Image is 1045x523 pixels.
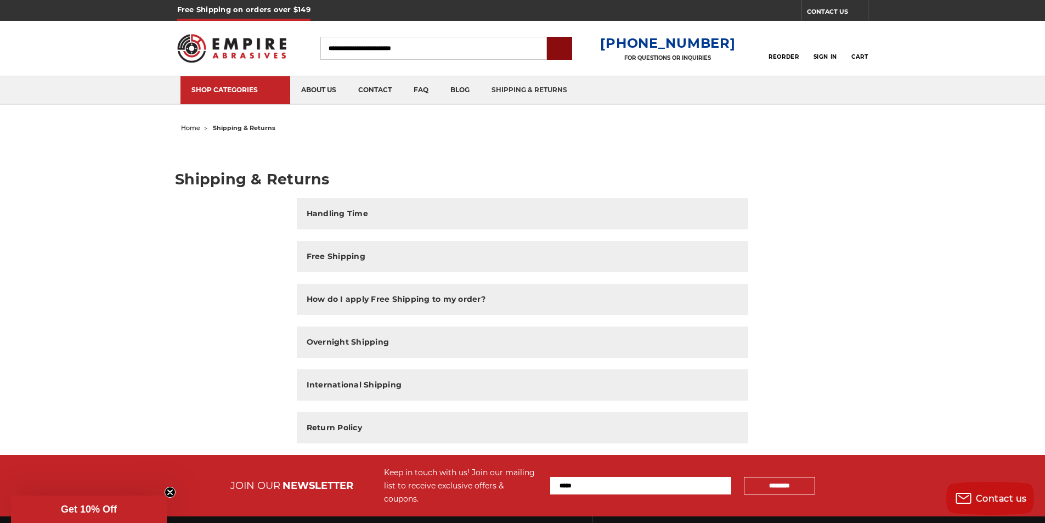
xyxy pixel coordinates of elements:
[297,284,749,315] button: How do I apply Free Shipping to my order?
[307,294,485,305] h2: How do I apply Free Shipping to my order?
[297,241,749,272] button: Free Shipping
[769,36,799,60] a: Reorder
[347,76,403,104] a: contact
[307,422,362,434] h2: Return Policy
[297,198,749,229] button: Handling Time
[213,124,275,132] span: shipping & returns
[769,53,799,60] span: Reorder
[165,487,176,498] button: Close teaser
[481,76,578,104] a: shipping & returns
[439,76,481,104] a: blog
[403,76,439,104] a: faq
[851,53,868,60] span: Cart
[976,493,1027,504] span: Contact us
[191,86,279,94] div: SHOP CATEGORIES
[283,480,353,492] span: NEWSLETTER
[290,76,347,104] a: about us
[307,336,389,348] h2: Overnight Shipping
[549,38,570,60] input: Submit
[177,27,287,70] img: Empire Abrasives
[181,124,200,132] a: home
[307,251,365,262] h2: Free Shipping
[297,412,749,443] button: Return Policy
[297,327,749,358] button: Overnight Shipping
[307,208,368,220] h2: Handling Time
[230,480,280,492] span: JOIN OUR
[297,369,749,401] button: International Shipping
[384,466,539,505] div: Keep in touch with us! Join our mailing list to receive exclusive offers & coupons.
[175,172,870,187] h1: Shipping & Returns
[946,482,1034,515] button: Contact us
[600,54,735,61] p: FOR QUESTIONS OR INQUIRIES
[307,379,402,391] h2: International Shipping
[851,36,868,60] a: Cart
[11,496,167,523] div: Get 10% OffClose teaser
[814,53,837,60] span: Sign In
[600,35,735,51] a: [PHONE_NUMBER]
[61,504,117,515] span: Get 10% Off
[807,5,868,21] a: CONTACT US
